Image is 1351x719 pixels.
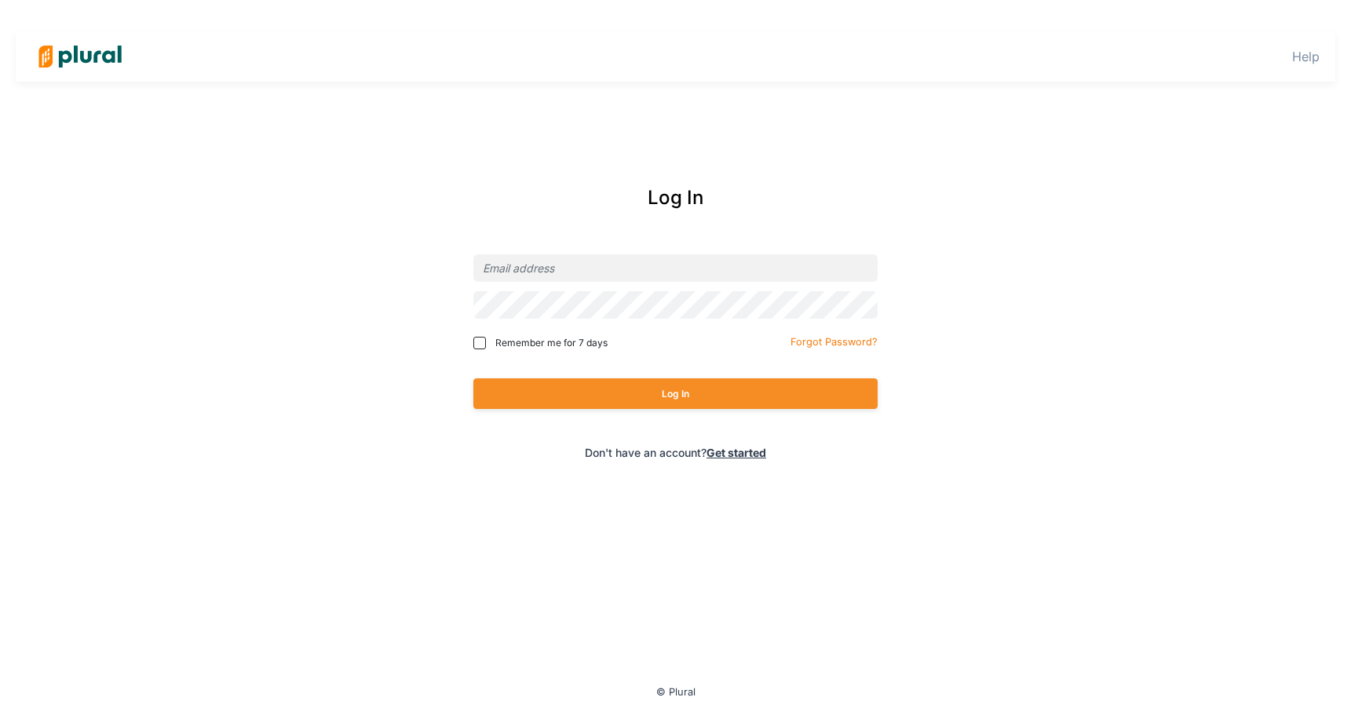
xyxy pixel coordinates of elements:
small: © Plural [656,686,696,698]
span: Remember me for 7 days [495,336,608,350]
input: Email address [473,254,878,282]
a: Forgot Password? [791,333,878,349]
input: Remember me for 7 days [473,337,486,349]
a: Get started [707,446,766,459]
div: Log In [406,184,945,212]
div: Don't have an account? [406,444,945,461]
img: Logo for Plural [25,29,135,84]
button: Log In [473,378,878,409]
small: Forgot Password? [791,336,878,348]
a: Help [1292,49,1320,64]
